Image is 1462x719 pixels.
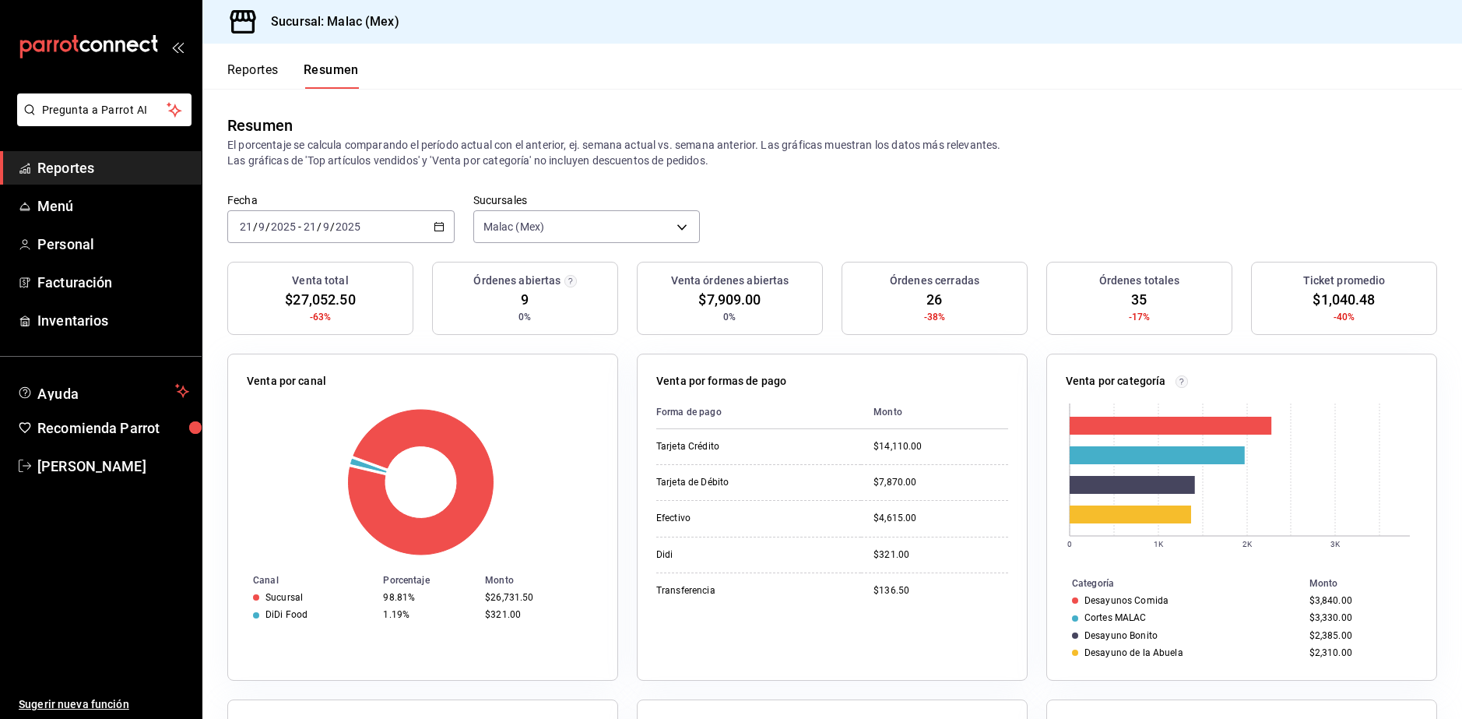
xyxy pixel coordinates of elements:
span: Facturación [37,272,189,293]
div: $26,731.50 [485,592,592,603]
button: open_drawer_menu [171,41,184,53]
span: Pregunta a Parrot AI [42,102,167,118]
button: Pregunta a Parrot AI [17,93,192,126]
input: -- [258,220,265,233]
input: ---- [270,220,297,233]
div: Cortes MALAC [1084,612,1147,623]
h3: Venta total [292,273,348,289]
div: $2,310.00 [1309,647,1411,658]
div: $321.00 [485,609,592,620]
span: Menú [37,196,189,217]
div: $4,615.00 [873,512,1008,525]
h3: Órdenes cerradas [890,273,979,289]
p: El porcentaje se calcula comparando el período actual con el anterior, ej. semana actual vs. sema... [227,137,1437,168]
span: Ayuda [37,382,169,400]
span: 9 [521,289,529,310]
label: Fecha [227,195,455,206]
span: Inventarios [37,310,189,331]
div: $3,840.00 [1309,595,1411,606]
div: Desayunos Comida [1084,595,1169,606]
input: ---- [335,220,361,233]
div: DiDi Food [265,609,308,620]
div: Sucursal [265,592,303,603]
button: Resumen [304,62,359,89]
div: Desayuno de la Abuela [1084,647,1183,658]
span: -38% [924,310,946,324]
span: Personal [37,234,189,255]
h3: Venta órdenes abiertas [671,273,789,289]
span: $7,909.00 [698,289,761,310]
div: 98.81% [383,592,473,603]
th: Monto [479,572,617,589]
span: $27,052.50 [285,289,355,310]
span: / [265,220,270,233]
p: Venta por formas de pago [656,373,786,389]
span: - [298,220,301,233]
th: Monto [1303,575,1436,592]
div: Tarjeta Crédito [656,440,812,453]
span: -63% [310,310,332,324]
input: -- [303,220,317,233]
th: Categoría [1047,575,1303,592]
text: 2K [1242,540,1253,548]
span: 0% [723,310,736,324]
button: Reportes [227,62,279,89]
span: / [317,220,322,233]
span: -17% [1129,310,1151,324]
span: / [330,220,335,233]
span: 35 [1131,289,1147,310]
span: / [253,220,258,233]
h3: Sucursal: Malac (Mex) [258,12,399,31]
p: Venta por canal [247,373,326,389]
th: Canal [228,572,377,589]
div: $2,385.00 [1309,630,1411,641]
div: Didi [656,548,812,562]
th: Monto [861,396,1008,429]
th: Porcentaje [377,572,479,589]
h3: Órdenes totales [1099,273,1180,289]
span: 0% [518,310,531,324]
div: 1.19% [383,609,473,620]
div: $7,870.00 [873,476,1008,489]
div: $14,110.00 [873,440,1008,453]
label: Sucursales [473,195,701,206]
text: 3K [1330,540,1341,548]
span: Malac (Mex) [483,219,544,234]
span: 26 [926,289,942,310]
div: Desayuno Bonito [1084,630,1158,641]
span: [PERSON_NAME] [37,456,189,477]
span: Reportes [37,157,189,178]
h3: Órdenes abiertas [473,273,561,289]
th: Forma de pago [656,396,861,429]
input: -- [322,220,330,233]
p: Venta por categoría [1066,373,1166,389]
text: 0 [1067,540,1072,548]
span: $1,040.48 [1313,289,1375,310]
input: -- [239,220,253,233]
a: Pregunta a Parrot AI [11,113,192,129]
div: $3,330.00 [1309,612,1411,623]
div: Efectivo [656,512,812,525]
div: $321.00 [873,548,1008,562]
div: Tarjeta de Débito [656,476,812,489]
div: Resumen [227,114,293,137]
span: -40% [1334,310,1355,324]
text: 1K [1154,540,1164,548]
div: $136.50 [873,584,1008,597]
div: Transferencia [656,584,812,597]
h3: Ticket promedio [1303,273,1386,289]
span: Recomienda Parrot [37,418,189,439]
div: navigation tabs [227,62,359,89]
span: Sugerir nueva función [19,696,189,713]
